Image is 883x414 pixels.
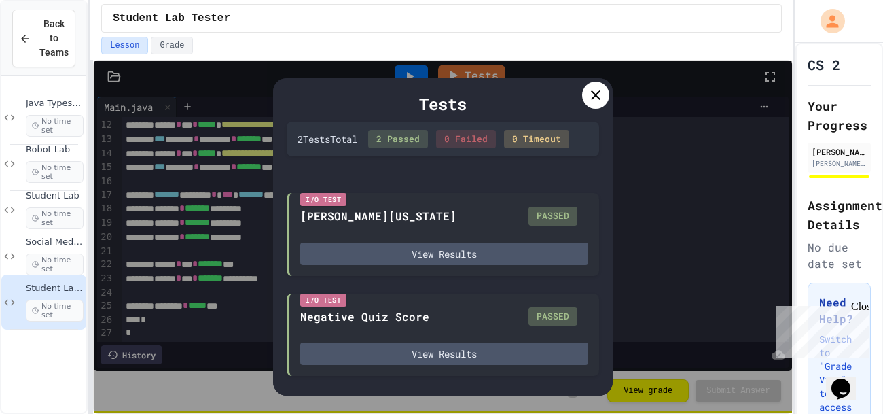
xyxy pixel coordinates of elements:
[808,97,871,135] h2: Your Progress
[151,37,193,54] button: Grade
[300,243,588,265] button: View Results
[26,98,84,109] span: Java Types and Methods review
[504,130,569,149] div: 0 Timeout
[26,115,84,137] span: No time set
[101,37,148,54] button: Lesson
[808,55,840,74] h1: CS 2
[300,193,346,206] div: I/O Test
[436,130,496,149] div: 0 Failed
[300,343,588,365] button: View Results
[300,309,429,325] div: Negative Quiz Score
[39,17,69,60] span: Back to Teams
[5,5,94,86] div: Chat with us now!Close
[26,190,84,202] span: Student Lab
[26,283,84,294] span: Student Lab Tester
[26,300,84,322] span: No time set
[808,196,871,234] h2: Assignment Details
[26,254,84,275] span: No time set
[812,158,867,169] div: [PERSON_NAME][EMAIL_ADDRESS][DOMAIN_NAME]
[26,207,84,229] span: No time set
[826,360,869,400] iframe: chat widget
[300,294,346,307] div: I/O Test
[26,237,84,248] span: Social Media Mention Analyzer
[819,294,859,327] h3: Need Help?
[770,300,869,358] iframe: chat widget
[812,145,867,158] div: [PERSON_NAME]
[368,130,428,149] div: 2 Passed
[528,207,577,226] div: PASSED
[806,5,848,37] div: My Account
[26,161,84,183] span: No time set
[12,10,75,67] button: Back to Teams
[113,10,230,27] span: Student Lab Tester
[287,92,599,116] div: Tests
[528,307,577,326] div: PASSED
[300,208,456,224] div: [PERSON_NAME][US_STATE]
[808,239,871,272] div: No due date set
[298,132,357,146] div: 2 Test s Total
[26,144,84,156] span: Robot Lab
